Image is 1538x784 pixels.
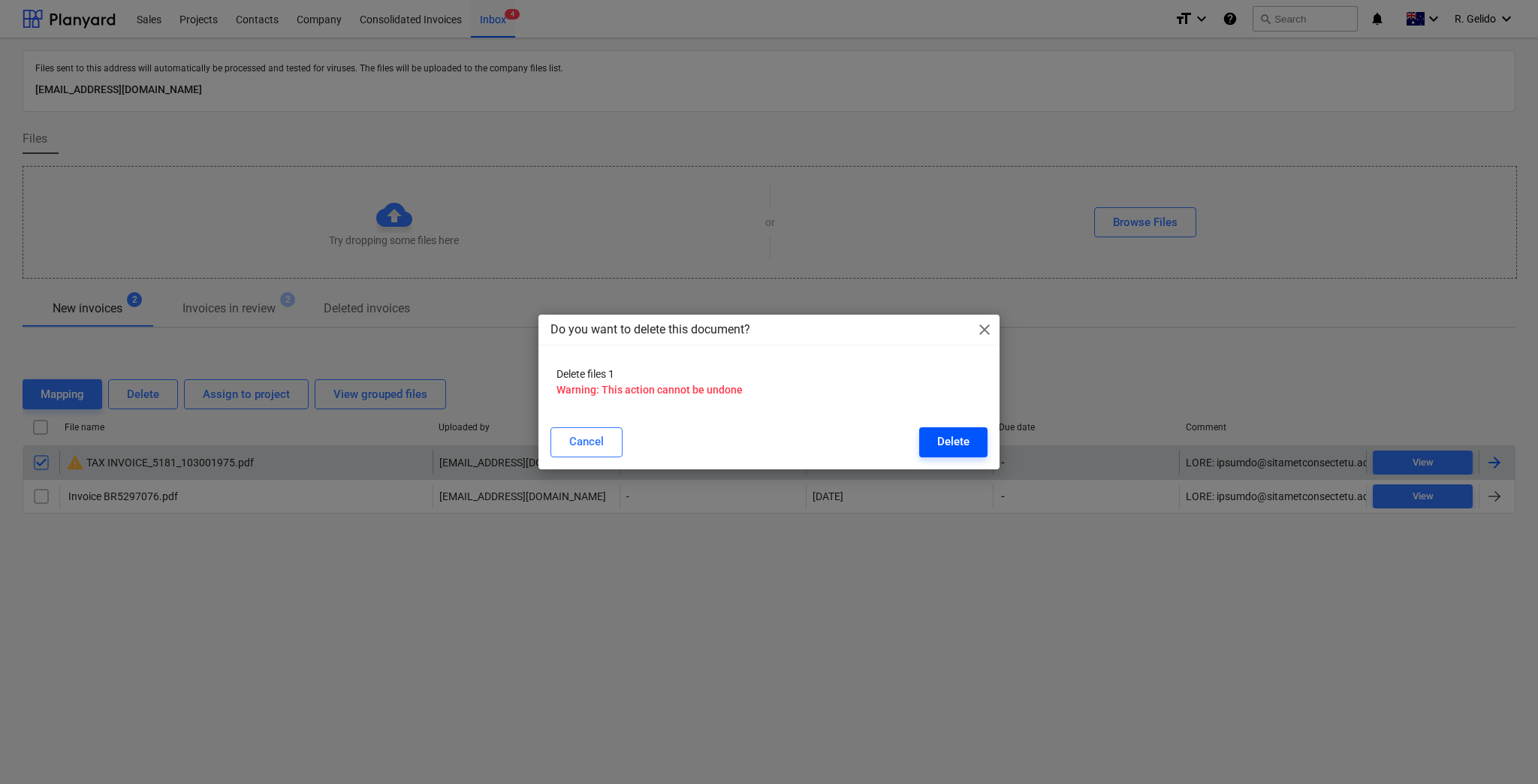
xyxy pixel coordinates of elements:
[556,382,982,397] p: Warning: This action cannot be undone
[919,427,988,457] button: Delete
[569,432,604,451] div: Cancel
[937,432,970,451] div: Delete
[550,321,750,339] p: Do you want to delete this document?
[976,321,994,339] span: close
[550,427,623,457] button: Cancel
[556,366,982,381] p: Delete files 1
